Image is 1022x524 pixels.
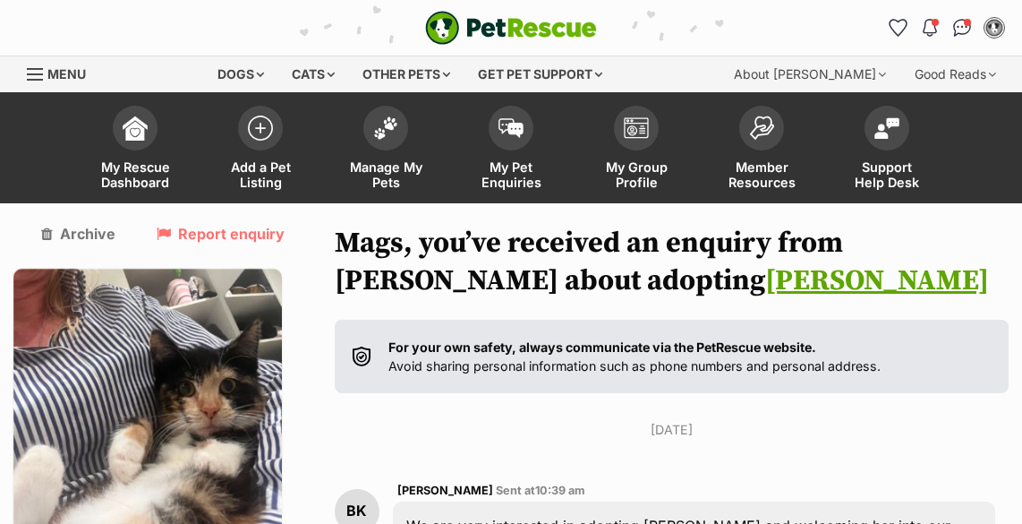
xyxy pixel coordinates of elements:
[624,117,649,139] img: group-profile-icon-3fa3cf56718a62981997c0bc7e787c4b2cf8bcc04b72c1350f741eb67cf2f40e.svg
[123,116,148,141] img: dashboard-icon-eb2f2d2d3e046f16d808141f083e7271f6b2e854fb5c12c21221c1fb7104beca.svg
[496,484,585,497] span: Sent at
[248,116,273,141] img: add-pet-listing-icon-0afa8454b4691262ce3f59096e99ab1cd57d4a30225e0717b998d2c9b9846f56.svg
[471,159,551,190] span: My Pet Enquiries
[448,97,574,203] a: My Pet Enquiries
[388,338,881,376] p: Avoid sharing personal information such as phone numbers and personal address.
[985,19,1003,37] img: Mags Hamilton profile pic
[425,11,597,45] a: PetRescue
[345,159,426,190] span: Manage My Pets
[948,13,976,42] a: Conversations
[323,97,448,203] a: Manage My Pets
[498,118,524,138] img: pet-enquiries-icon-7e3ad2cf08bfb03b45e93fb7055b45f3efa6380592205ae92323e6603595dc1f.svg
[465,56,615,92] div: Get pet support
[335,420,1009,439] p: [DATE]
[824,97,950,203] a: Support Help Desk
[27,56,98,89] a: Menu
[535,484,585,497] span: 10:39 am
[335,226,1009,300] h1: Mags, you’ve received an enquiry from [PERSON_NAME] about adopting
[574,97,699,203] a: My Group Profile
[923,19,937,37] img: notifications-46538b983faf8c2785f20acdc204bb7945ddae34d4c08c2a6579f10ce5e182be.svg
[220,159,301,190] span: Add a Pet Listing
[883,13,1009,42] ul: Account quick links
[157,226,285,242] a: Report enquiry
[980,13,1009,42] button: My account
[902,56,1009,92] div: Good Reads
[596,159,677,190] span: My Group Profile
[916,13,944,42] button: Notifications
[205,56,277,92] div: Dogs
[279,56,347,92] div: Cats
[425,11,597,45] img: logo-e224e6f780fb5917bec1dbf3a21bbac754714ae5b6737aabdf751b685950b380.svg
[198,97,323,203] a: Add a Pet Listing
[953,19,972,37] img: chat-41dd97257d64d25036548639549fe6c8038ab92f7586957e7f3b1b290dea8141.svg
[47,66,86,82] span: Menu
[721,159,802,190] span: Member Resources
[749,116,774,140] img: member-resources-icon-8e73f808a243e03378d46382f2149f9095a855e16c252ad45f914b54edf8863c.svg
[874,117,899,139] img: help-desk-icon-fdf02630f3aa405de69fd3d07c3f3aa587a6932b1a1747fa1d2bba05be0121f9.svg
[397,484,493,497] span: [PERSON_NAME]
[72,97,198,203] a: My Rescue Dashboard
[765,263,989,299] a: [PERSON_NAME]
[350,56,463,92] div: Other pets
[388,339,816,355] strong: For your own safety, always communicate via the PetRescue website.
[95,159,175,190] span: My Rescue Dashboard
[721,56,899,92] div: About [PERSON_NAME]
[41,226,115,242] a: Archive
[847,159,927,190] span: Support Help Desk
[699,97,824,203] a: Member Resources
[883,13,912,42] a: Favourites
[373,116,398,140] img: manage-my-pets-icon-02211641906a0b7f246fdf0571729dbe1e7629f14944591b6c1af311fb30b64b.svg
